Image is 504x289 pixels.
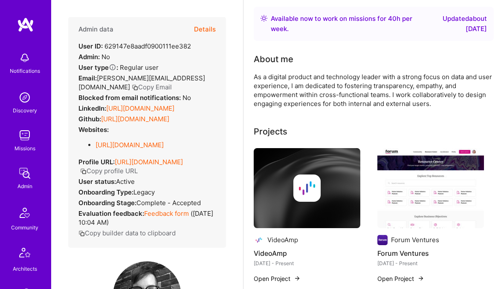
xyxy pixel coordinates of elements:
strong: Onboarding Stage: [78,199,136,207]
img: Company logo [377,235,388,245]
strong: Websites: [78,126,109,134]
a: [URL][DOMAIN_NAME] [106,104,174,112]
img: arrow-right [294,275,301,282]
div: Discovery [13,106,37,115]
div: Architects [13,264,37,273]
button: Copy builder data to clipboard [78,229,176,237]
strong: Blocked from email notifications: [78,94,182,102]
img: Forum Ventures [377,148,484,228]
strong: Evaluation feedback: [78,209,144,217]
img: bell [16,49,33,66]
i: icon Copy [78,230,85,237]
span: [PERSON_NAME][EMAIL_ADDRESS][DOMAIN_NAME] [78,74,205,91]
div: No [78,52,110,61]
div: About me [254,53,293,66]
span: Active [116,177,135,186]
h4: Admin data [78,26,113,33]
img: discovery [16,89,33,106]
h4: VideoAmp [254,248,360,259]
strong: User type : [78,63,118,72]
button: Open Project [254,274,301,283]
div: Missions [14,144,35,153]
div: 629147e8aadf0900111ee382 [78,42,191,51]
img: arrow-right [417,275,424,282]
strong: Onboarding Type: [78,188,133,196]
i: icon Copy [80,168,87,175]
div: [DATE] - Present [254,259,360,268]
img: teamwork [16,127,33,144]
button: Open Project [377,274,424,283]
div: As a digital product and technology leader with a strong focus on data and user experience, I am ... [254,72,494,108]
img: admin teamwork [16,165,33,182]
img: Company logo [293,175,321,202]
a: [URL][DOMAIN_NAME] [115,158,183,166]
div: Regular user [78,63,159,72]
strong: LinkedIn: [78,104,106,112]
div: Available now to work on missions for h per week . [271,14,420,34]
button: Details [194,17,216,42]
div: Projects [254,125,287,138]
button: Copy profile URL [80,166,138,175]
span: Complete - Accepted [136,199,201,207]
button: Copy Email [132,83,172,92]
a: [URL][DOMAIN_NAME] [101,115,169,123]
div: Updated about [DATE] [424,14,487,34]
div: VideoAmp [267,235,298,244]
img: Availability [261,15,267,22]
div: No [78,93,191,102]
span: legacy [133,188,155,196]
a: Feedback form [144,209,189,217]
strong: Email: [78,74,97,82]
div: ( [DATE] 10:04 AM ) [78,209,216,227]
h4: Forum Ventures [377,248,484,259]
strong: Profile URL: [78,158,115,166]
img: logo [17,17,34,32]
div: Notifications [10,66,40,75]
div: [DATE] - Present [377,259,484,268]
i: icon Copy [132,84,138,91]
i: Help [109,63,116,71]
strong: User ID: [78,42,103,50]
img: Architects [14,244,35,264]
div: Forum Ventures [391,235,439,244]
span: 40 [388,14,397,23]
div: Community [11,223,38,232]
img: cover [254,148,360,228]
strong: Github: [78,115,101,123]
strong: User status: [78,177,116,186]
a: [URL][DOMAIN_NAME] [96,141,164,149]
div: Admin [17,182,32,191]
strong: Admin: [78,53,100,61]
img: Company logo [254,235,264,245]
img: Community [14,203,35,223]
